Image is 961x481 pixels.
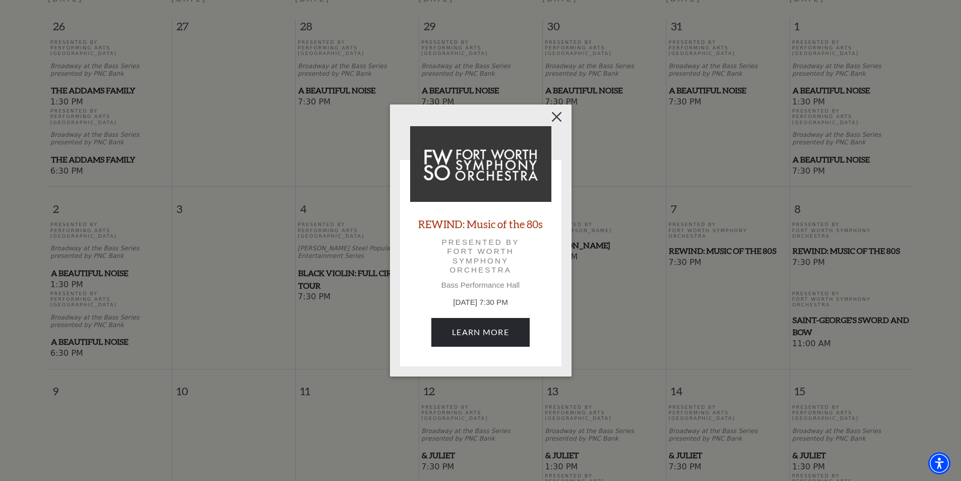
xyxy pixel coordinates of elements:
[410,297,551,308] p: [DATE] 7:30 PM
[410,281,551,290] p: Bass Performance Hall
[431,318,530,346] a: November 7, 7:30 PM Learn More
[424,238,537,275] p: Presented by Fort Worth Symphony Orchestra
[547,108,566,127] button: Close
[418,217,543,231] a: REWIND: Music of the 80s
[410,126,551,202] img: REWIND: Music of the 80s
[928,452,950,474] div: Accessibility Menu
